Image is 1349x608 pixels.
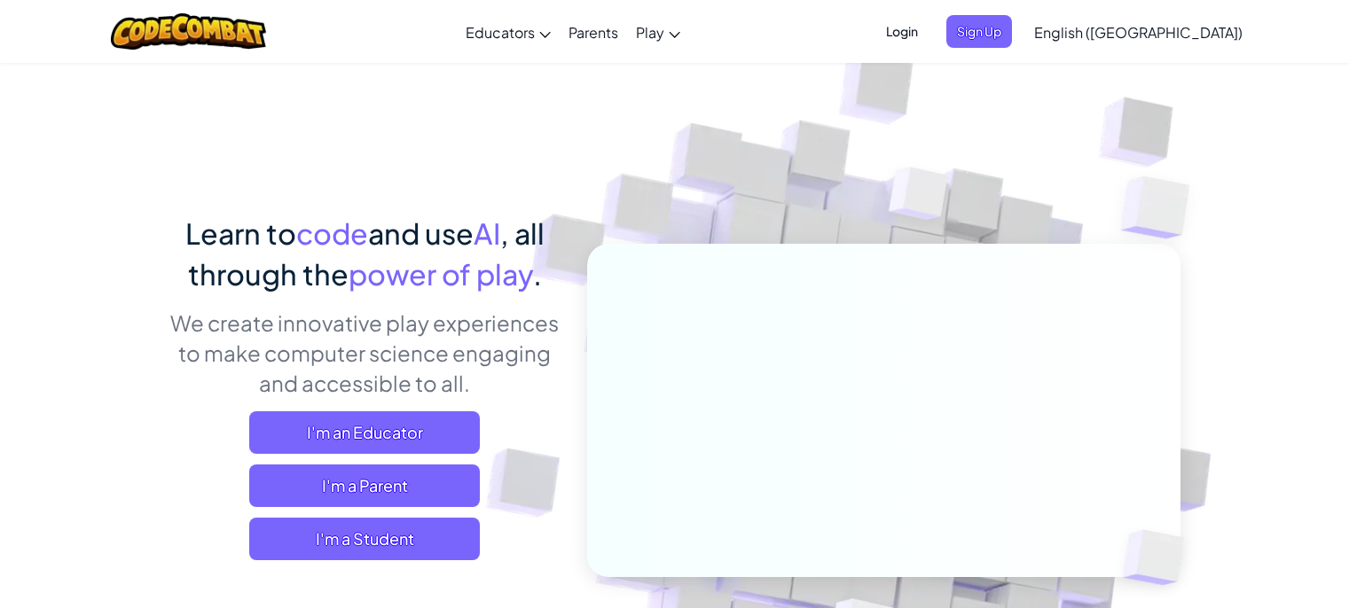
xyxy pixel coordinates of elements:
span: Learn to [185,215,296,251]
button: Login [875,15,929,48]
a: English ([GEOGRAPHIC_DATA]) [1025,8,1251,56]
span: . [533,256,542,292]
img: Overlap cubes [855,132,983,264]
a: Educators [457,8,560,56]
p: We create innovative play experiences to make computer science engaging and accessible to all. [169,308,561,398]
button: I'm a Student [249,518,480,560]
span: power of play [349,256,533,292]
span: Educators [466,23,535,42]
a: Parents [560,8,627,56]
img: CodeCombat logo [111,13,266,50]
button: Sign Up [946,15,1012,48]
span: and use [368,215,474,251]
img: Overlap cubes [1086,133,1239,283]
span: code [296,215,368,251]
a: I'm a Parent [249,464,480,507]
span: English ([GEOGRAPHIC_DATA]) [1034,23,1243,42]
span: Play [636,23,664,42]
span: AI [474,215,500,251]
a: I'm an Educator [249,411,480,454]
a: Play [627,8,689,56]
